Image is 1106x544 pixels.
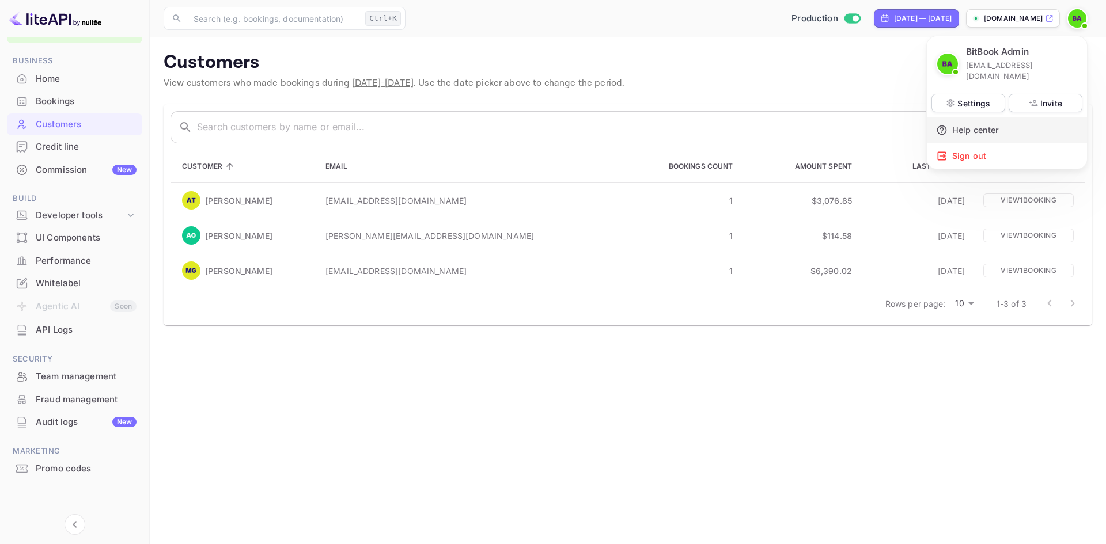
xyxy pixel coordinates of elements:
[927,117,1087,143] div: Help center
[957,97,990,109] p: Settings
[966,60,1078,82] p: [EMAIL_ADDRESS][DOMAIN_NAME]
[1040,97,1062,109] p: Invite
[927,143,1087,169] div: Sign out
[966,45,1029,59] p: BitBook Admin
[937,54,958,74] img: BitBook Admin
